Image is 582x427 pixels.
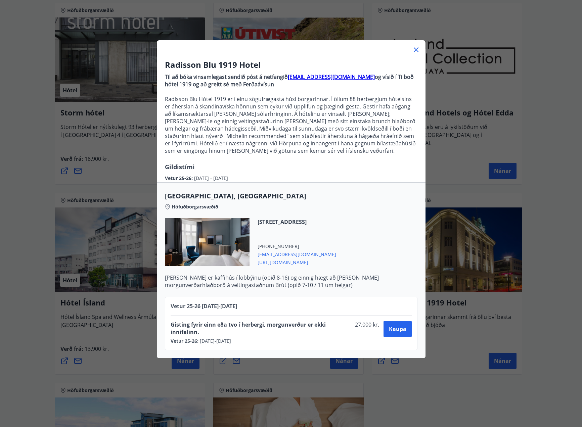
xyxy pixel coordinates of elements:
button: Kaupa [384,321,411,337]
span: Vetur 25-26 : [165,175,194,181]
span: Gisting fyrir einn eða tvo í herbergi, morgunverður er ekki innifalinn. [171,321,353,336]
span: [STREET_ADDRESS] [258,218,336,226]
span: [DATE] - [DATE] [194,175,228,181]
span: [GEOGRAPHIC_DATA], [GEOGRAPHIC_DATA] [165,191,417,201]
span: [DATE] - [DATE] [198,338,231,344]
strong: Til að bóka vinsamlegast sendið póst á netfangið [165,73,288,81]
a: [EMAIL_ADDRESS][DOMAIN_NAME] [288,73,375,81]
span: [URL][DOMAIN_NAME] [258,258,336,266]
h3: Radisson Blu 1919 Hotel [165,59,417,70]
span: 27.000 kr. [352,321,381,336]
span: Gildistími [165,163,195,171]
span: [EMAIL_ADDRESS][DOMAIN_NAME] [258,250,336,258]
span: Kaupa [389,325,406,333]
span: Vetur 25-26 : [171,338,198,344]
span: Vetur 25-26 [DATE] - [DATE] [171,302,237,310]
p: [PERSON_NAME] er kaffihús í lobbýinu (opið 8-16) og einnig hægt að [PERSON_NAME] morgunverðarhlað... [165,274,417,289]
p: Radisson Blu Hótel 1919 er í einu sögufrægasta húsi borgarinnar. Í öllum 88 herbergjum hótelsins ... [165,95,417,154]
span: [PHONE_NUMBER] [258,243,336,250]
strong: og vísið í Tilboð hótel 1919 og að greitt sé með Ferðaávísun [165,73,414,88]
span: Höfuðborgarsvæðið [172,203,218,210]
